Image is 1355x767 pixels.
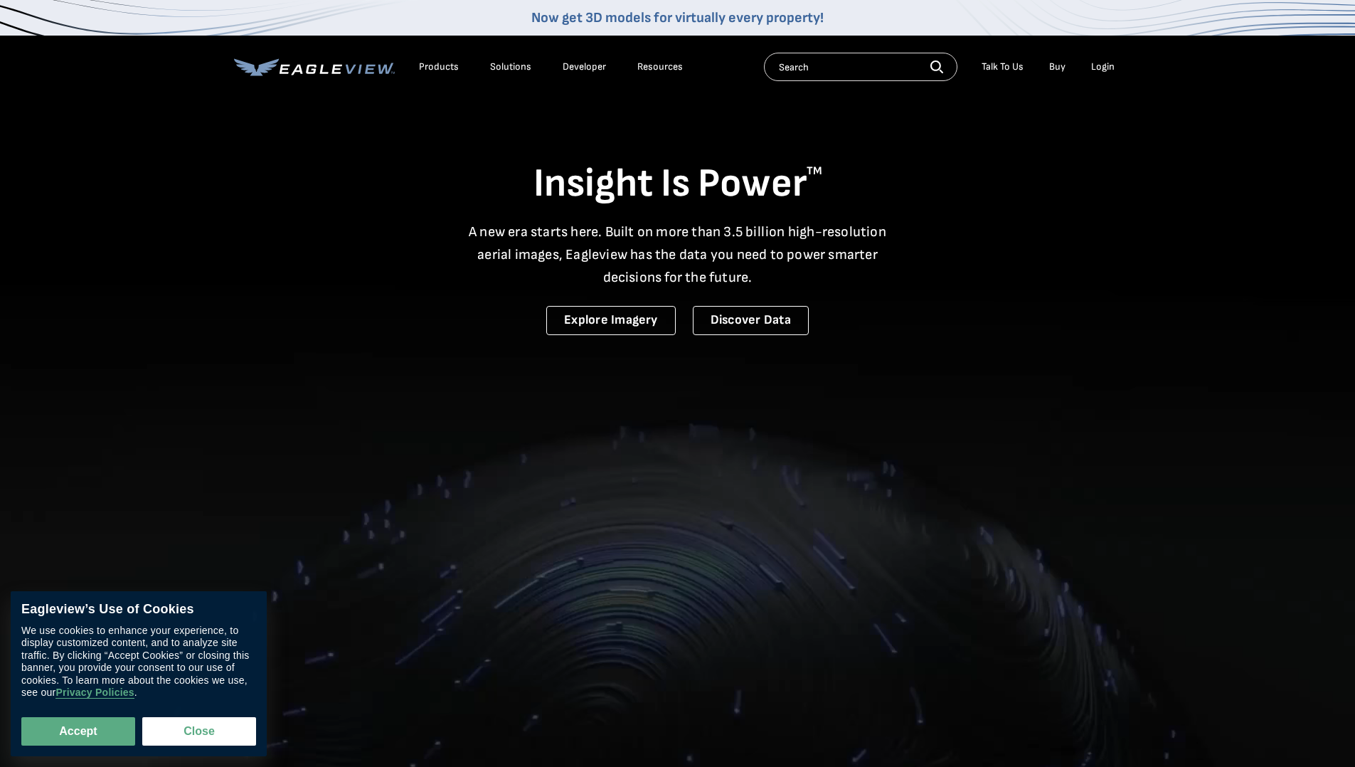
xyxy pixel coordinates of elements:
a: Discover Data [693,306,809,335]
a: Privacy Policies [55,687,134,699]
div: Login [1091,60,1115,73]
input: Search [764,53,957,81]
p: A new era starts here. Built on more than 3.5 billion high-resolution aerial images, Eagleview ha... [460,221,896,289]
div: Products [419,60,459,73]
div: Solutions [490,60,531,73]
div: Talk To Us [982,60,1024,73]
a: Now get 3D models for virtually every property! [531,9,824,26]
div: We use cookies to enhance your experience, to display customized content, and to analyze site tra... [21,625,256,699]
sup: TM [807,164,822,178]
div: Resources [637,60,683,73]
a: Buy [1049,60,1066,73]
a: Explore Imagery [546,306,676,335]
a: Developer [563,60,606,73]
h1: Insight Is Power [234,159,1122,209]
div: Eagleview’s Use of Cookies [21,602,256,618]
button: Accept [21,717,135,746]
button: Close [142,717,256,746]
